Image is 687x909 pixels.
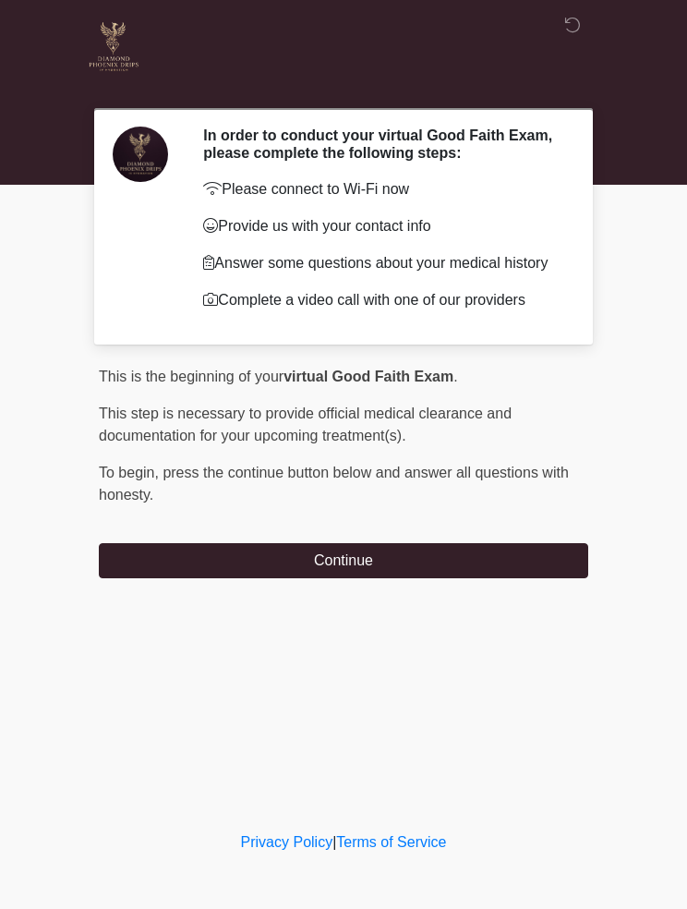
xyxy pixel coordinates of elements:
p: Complete a video call with one of our providers [203,289,560,311]
a: | [332,834,336,850]
span: To begin, [99,465,163,480]
span: This is the beginning of your [99,369,283,384]
p: Provide us with your contact info [203,215,560,237]
span: This step is necessary to provide official medical clearance and documentation for your upcoming ... [99,406,512,443]
p: Answer some questions about your medical history [203,252,560,274]
img: Agent Avatar [113,127,168,182]
p: Please connect to Wi-Fi now [203,178,560,200]
strong: virtual Good Faith Exam [283,369,453,384]
a: Terms of Service [336,834,446,850]
span: press the continue button below and answer all questions with honesty. [99,465,569,503]
img: Diamond Phoenix Drips IV Hydration Logo [80,14,147,80]
h2: In order to conduct your virtual Good Faith Exam, please complete the following steps: [203,127,560,162]
span: . [453,369,457,384]
button: Continue [99,543,588,578]
a: Privacy Policy [241,834,333,850]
